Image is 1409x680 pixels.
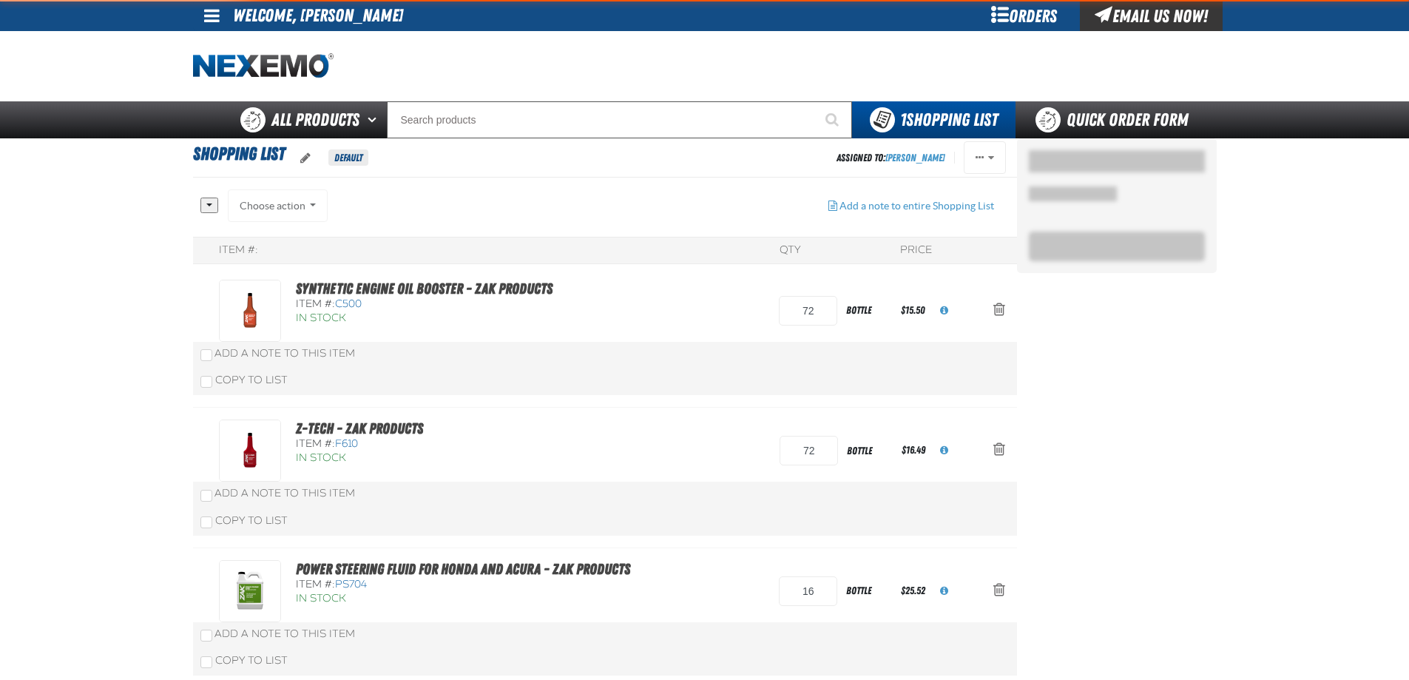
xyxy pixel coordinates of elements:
[817,189,1006,222] button: Add a note to entire Shopping List
[901,585,925,596] span: $25.52
[900,243,932,257] div: Price
[928,575,960,607] button: View All Prices for PS704
[296,578,630,592] div: Item #:
[296,280,553,297] a: Synthetic Engine Oil Booster - ZAK Products
[780,243,800,257] div: QTY
[900,110,998,130] span: Shopping List
[271,107,359,133] span: All Products
[852,101,1016,138] button: You have 1 Shopping List. Open to view details
[335,578,367,590] span: PS704
[296,592,630,606] div: In Stock
[981,575,1017,607] button: Action Remove Power Steering Fluid for Honda and Acura - ZAK Products from Shopping List
[981,434,1017,467] button: Action Remove Z-Tech - ZAK Products from Shopping List
[296,297,575,312] div: Item #:
[214,347,355,360] span: Add a Note to This Item
[928,294,960,327] button: View All Prices for C500
[901,304,925,316] span: $15.50
[387,101,852,138] input: Search
[200,516,212,528] input: Copy To List
[193,53,334,79] a: Home
[200,654,288,667] label: Copy To List
[837,148,945,168] div: Assigned To:
[296,451,575,465] div: In Stock
[200,656,212,668] input: Copy To List
[193,53,334,79] img: Nexemo logo
[837,574,898,607] div: bottle
[964,141,1006,174] button: Actions of Shopping List
[200,490,212,502] input: Add a Note to This Item
[779,296,837,326] input: Product Quantity
[288,142,322,175] button: oro.shoppinglist.label.edit.tooltip
[779,576,837,606] input: Product Quantity
[981,294,1017,327] button: Action Remove Synthetic Engine Oil Booster - ZAK Products from Shopping List
[200,374,288,386] label: Copy To List
[200,514,288,527] label: Copy To List
[815,101,852,138] button: Start Searching
[928,434,960,467] button: View All Prices for F610
[214,487,355,499] span: Add a Note to This Item
[296,560,630,578] a: Power Steering Fluid for Honda and Acura - ZAK Products
[200,376,212,388] input: Copy To List
[335,297,362,310] span: C500
[328,149,368,166] span: Default
[296,420,423,437] a: Z-Tech - ZAK Products
[1016,101,1216,138] a: Quick Order Form
[780,436,838,465] input: Product Quantity
[837,294,898,327] div: bottle
[838,434,899,468] div: bottle
[219,243,258,257] div: Item #:
[200,349,212,361] input: Add a Note to This Item
[900,110,906,130] strong: 1
[296,437,575,451] div: Item #:
[902,444,925,456] span: $16.49
[200,630,212,642] input: Add a Note to This Item
[335,437,358,450] span: F610
[885,152,945,164] a: [PERSON_NAME]
[193,144,285,164] span: Shopping List
[296,312,575,326] div: In Stock
[214,627,355,640] span: Add a Note to This Item
[362,101,387,138] button: Open All Products pages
